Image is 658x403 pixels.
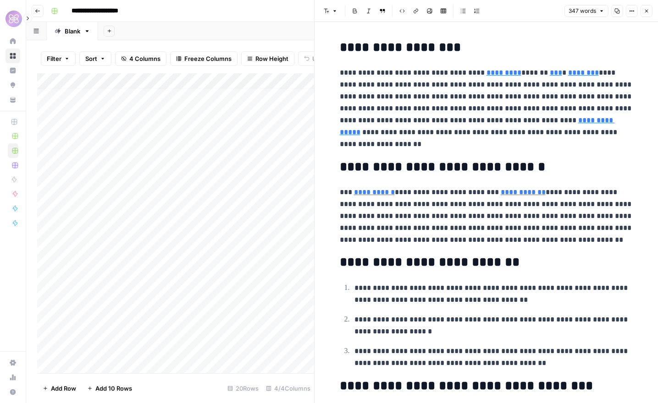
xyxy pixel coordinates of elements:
[262,381,314,396] div: 4/4 Columns
[241,51,294,66] button: Row Height
[6,370,20,385] a: Usage
[79,51,111,66] button: Sort
[37,381,82,396] button: Add Row
[47,22,98,40] a: Blank
[6,63,20,78] a: Insights
[6,385,20,399] button: Help + Support
[6,93,20,107] a: Your Data
[65,27,80,36] div: Blank
[6,78,20,93] a: Opportunities
[298,51,334,66] button: Undo
[224,381,262,396] div: 20 Rows
[47,54,61,63] span: Filter
[6,11,22,27] img: HoneyLove Logo
[41,51,76,66] button: Filter
[95,384,132,393] span: Add 10 Rows
[184,54,232,63] span: Freeze Columns
[564,5,608,17] button: 347 words
[6,355,20,370] a: Settings
[129,54,160,63] span: 4 Columns
[569,7,596,15] span: 347 words
[6,7,20,30] button: Workspace: HoneyLove
[255,54,288,63] span: Row Height
[6,49,20,63] a: Browse
[6,34,20,49] a: Home
[115,51,166,66] button: 4 Columns
[82,381,138,396] button: Add 10 Rows
[170,51,238,66] button: Freeze Columns
[85,54,97,63] span: Sort
[51,384,76,393] span: Add Row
